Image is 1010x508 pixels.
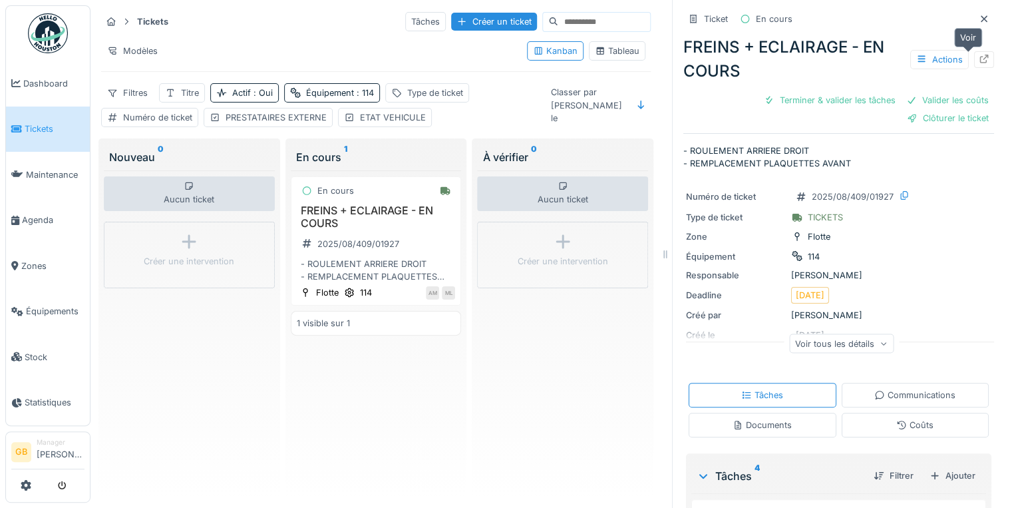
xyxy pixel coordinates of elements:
div: 114 [360,286,372,299]
div: Aucun ticket [104,176,275,211]
div: Clôturer le ticket [902,109,994,127]
a: Tickets [6,107,90,152]
div: ETAT VEHICULE [360,111,426,124]
div: Créer un ticket [451,13,537,31]
div: Numéro de ticket [123,111,192,124]
div: 2025/08/409/01927 [812,190,894,203]
div: Tâches [741,389,783,401]
p: - ROULEMENT ARRIERE DROIT - REMPLACEMENT PLAQUETTES AVANT [683,144,994,170]
div: Flotte [316,286,339,299]
sup: 0 [158,149,164,165]
div: Communications [874,389,955,401]
div: TICKETS [808,211,843,224]
div: ML [442,286,455,300]
a: Dashboard [6,61,90,107]
div: Filtrer [868,467,919,485]
div: Ticket [704,13,728,25]
div: [PERSON_NAME] [686,309,991,322]
div: Filtres [101,83,154,103]
li: [PERSON_NAME] [37,437,84,466]
div: Nouveau [109,149,269,165]
span: Équipements [26,305,84,318]
div: En cours [296,149,456,165]
div: Flotte [808,230,830,243]
span: Stock [25,351,84,364]
span: : Oui [251,88,273,98]
a: Stock [6,334,90,380]
div: Kanban [533,45,578,57]
div: Ajouter [924,467,981,485]
div: Créer une intervention [144,255,234,268]
div: Voir tous les détails [789,334,894,353]
div: 114 [808,250,820,263]
div: Titre [181,87,199,99]
div: Manager [37,437,84,447]
span: : 114 [354,88,374,98]
sup: 4 [755,468,760,484]
div: Deadline [686,289,786,302]
span: Statistiques [25,396,84,409]
div: Documents [733,419,792,431]
span: Maintenance [26,168,84,181]
div: 1 visible sur 1 [297,317,350,330]
div: Tâches [405,12,446,31]
div: Coûts [896,419,933,431]
h3: FREINS + ECLAIRAGE - EN COURS [297,204,456,230]
div: Classer par [PERSON_NAME] le [545,83,628,128]
a: Statistiques [6,380,90,426]
div: Créé par [686,309,786,322]
a: Zones [6,243,90,289]
div: Actif [232,87,273,99]
div: Zone [686,230,786,243]
span: Tickets [25,123,84,135]
div: 2025/08/409/01927 [317,238,399,250]
div: En cours [317,184,354,197]
span: Dashboard [23,77,84,90]
img: Badge_color-CXgf-gQk.svg [28,13,68,53]
div: En cours [756,13,792,25]
sup: 1 [344,149,347,165]
div: Numéro de ticket [686,190,786,203]
div: Type de ticket [407,87,463,99]
div: PRESTATAIRES EXTERNE [226,111,327,124]
div: Voir [954,28,982,47]
div: [DATE] [796,289,824,302]
div: Type de ticket [686,211,786,224]
a: Maintenance [6,152,90,198]
div: Créer une intervention [518,255,608,268]
sup: 0 [530,149,536,165]
div: Actions [910,50,969,69]
div: Responsable [686,269,786,282]
a: Agenda [6,198,90,244]
a: Équipements [6,289,90,335]
a: GB Manager[PERSON_NAME] [11,437,84,469]
div: AM [426,286,439,300]
div: Tableau [595,45,639,57]
li: GB [11,442,31,462]
div: FREINS + ECLAIRAGE - EN COURS [683,35,994,83]
div: Équipement [686,250,786,263]
div: Valider les coûts [901,91,994,109]
div: [PERSON_NAME] [686,269,991,282]
div: À vérifier [482,149,643,165]
div: Aucun ticket [477,176,648,211]
div: Tâches [697,468,863,484]
div: - ROULEMENT ARRIERE DROIT - REMPLACEMENT PLAQUETTES AVANT [297,258,456,283]
strong: Tickets [132,15,174,28]
span: Zones [21,260,84,272]
div: Terminer & valider les tâches [758,91,901,109]
div: Équipement [306,87,374,99]
div: Modèles [101,41,164,61]
span: Agenda [22,214,84,226]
